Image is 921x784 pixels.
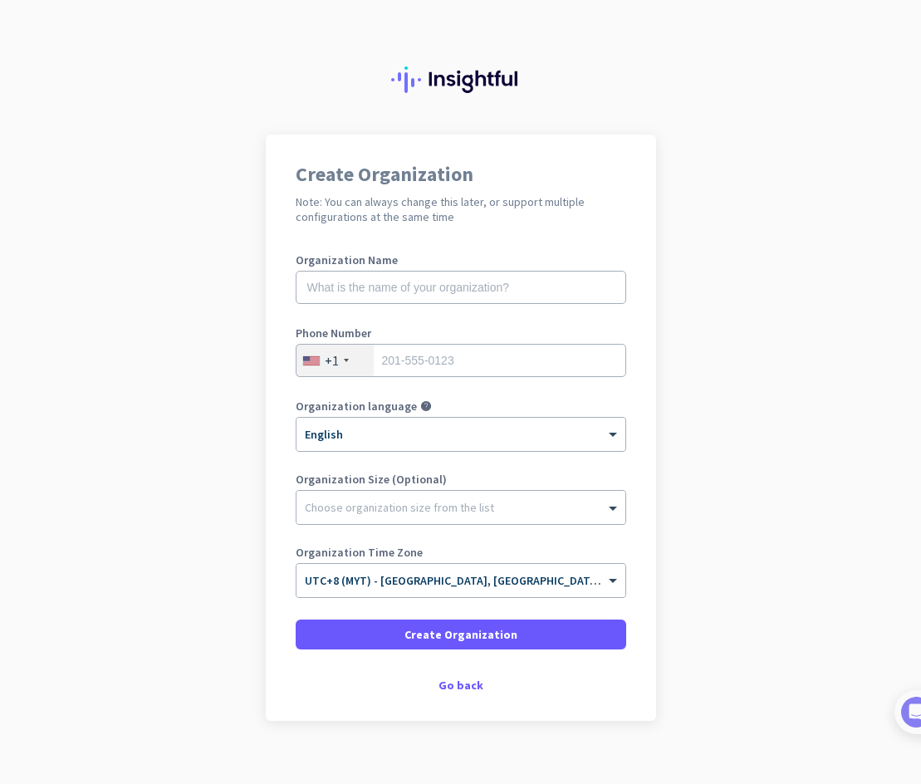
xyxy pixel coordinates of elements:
h2: Note: You can always change this later, or support multiple configurations at the same time [296,194,626,224]
h1: Create Organization [296,164,626,184]
label: Organization Name [296,254,626,266]
span: Create Organization [404,626,517,643]
input: 201-555-0123 [296,344,626,377]
input: What is the name of your organization? [296,271,626,304]
div: Go back [296,679,626,691]
div: +1 [325,352,339,369]
i: help [420,400,432,412]
button: Create Organization [296,620,626,649]
label: Organization language [296,400,417,412]
img: Insightful [391,66,531,93]
label: Phone Number [296,327,626,339]
label: Organization Time Zone [296,546,626,558]
label: Organization Size (Optional) [296,473,626,485]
